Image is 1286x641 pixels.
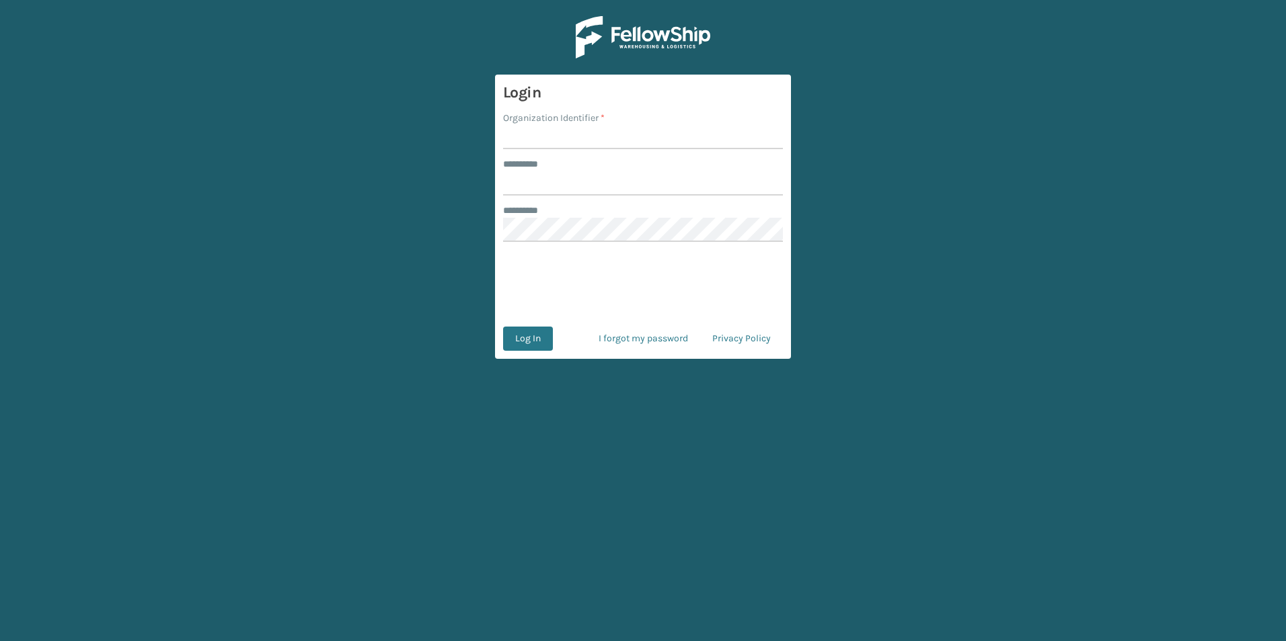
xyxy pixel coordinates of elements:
[541,258,745,310] iframe: reCAPTCHA
[503,327,553,351] button: Log In
[700,327,783,351] a: Privacy Policy
[503,83,783,103] h3: Login
[587,327,700,351] a: I forgot my password
[576,16,710,58] img: Logo
[503,111,605,125] label: Organization Identifier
